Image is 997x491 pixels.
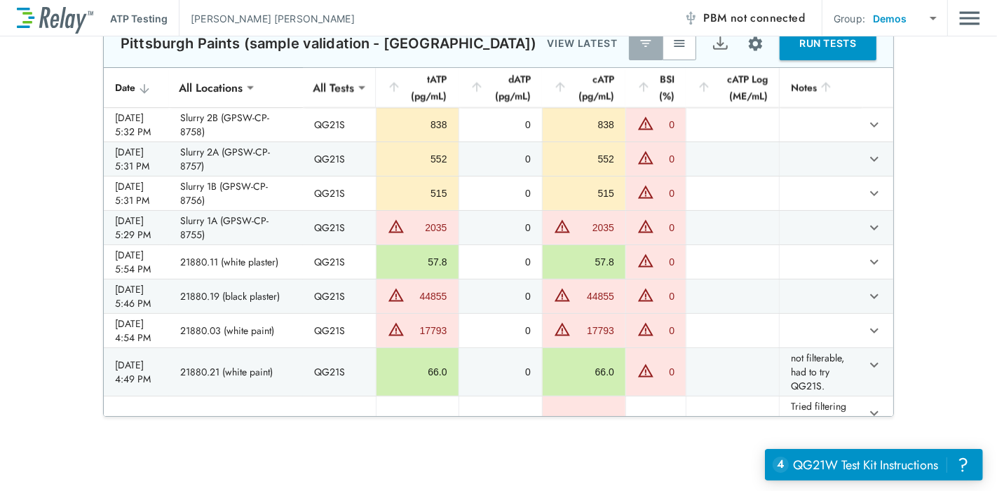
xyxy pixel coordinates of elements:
[747,35,764,53] img: Settings Icon
[658,255,674,269] div: 0
[388,365,447,379] div: 66.0
[470,365,531,379] div: 0
[303,211,376,244] td: QG21S
[303,314,376,347] td: QG21S
[303,245,376,279] td: QG21S
[554,152,614,166] div: 552
[862,250,886,274] button: expand row
[637,252,654,269] img: Warning
[672,36,686,50] img: View All
[862,353,886,377] button: expand row
[104,68,169,108] th: Date
[658,289,674,303] div: 0
[470,255,531,269] div: 0
[169,177,302,210] td: Slurry 1B (GPSW-CP-8756)
[388,286,405,303] img: Warning
[574,221,614,235] div: 2035
[191,11,355,26] p: [PERSON_NAME] [PERSON_NAME]
[554,186,614,200] div: 515
[574,289,614,303] div: 44855
[303,74,364,102] div: All Tests
[637,321,654,338] img: Warning
[862,147,886,171] button: expand row
[470,324,531,338] div: 0
[658,324,674,338] div: 0
[637,286,654,303] img: Warning
[637,149,654,166] img: Warning
[388,152,447,166] div: 552
[554,321,571,338] img: Warning
[684,11,698,25] img: Offline Icon
[388,321,405,338] img: Warning
[554,365,614,379] div: 66.0
[169,314,302,347] td: 21880.03 (white paint)
[547,35,618,52] p: VIEW LATEST
[303,142,376,176] td: QG21S
[408,289,447,303] div: 44855
[658,221,674,235] div: 0
[388,218,405,235] img: Warning
[639,36,653,50] img: Latest
[678,4,811,32] button: PBM not connected
[115,282,158,310] div: [DATE] 5:46 PM
[303,108,376,141] td: QG21S
[169,211,302,244] td: Slurry 1A (GPSW-CP-8755)
[637,362,654,379] img: Warning
[553,71,614,104] div: cATP (pg/mL)
[780,27,876,60] button: RUN TESTS
[388,186,447,200] div: 515
[554,286,571,303] img: Warning
[303,177,376,210] td: QG21S
[470,289,531,303] div: 0
[121,35,537,52] p: Pittsburgh Paints (sample validation - [GEOGRAPHIC_DATA])
[115,145,158,173] div: [DATE] 5:31 PM
[959,5,980,32] img: Drawer Icon
[862,181,886,205] button: expand row
[169,245,302,279] td: 21880.11 (white plaster)
[712,35,729,53] img: Export Icon
[658,152,674,166] div: 0
[408,324,447,338] div: 17793
[637,218,654,235] img: Warning
[658,118,674,132] div: 0
[834,11,865,26] p: Group:
[110,11,168,26] p: ATP Testing
[703,27,737,60] button: Export
[862,113,886,137] button: expand row
[470,221,531,235] div: 0
[959,5,980,32] button: Main menu
[554,218,571,235] img: Warning
[303,348,376,396] td: QG21S
[779,396,862,472] td: Tried filtering neat, not filterable. Compare to QG21S
[387,71,447,104] div: tATP (pg/mL)
[637,115,654,132] img: Warning
[169,279,302,313] td: 21880.19 (black plaster)
[470,118,531,132] div: 0
[697,71,768,104] div: cATP Log (ME/mL)
[554,255,614,269] div: 57.8
[303,279,376,313] td: QG21S
[169,348,302,396] td: 21880.21 (white paint)
[470,186,531,200] div: 0
[862,216,886,240] button: expand row
[115,358,158,386] div: [DATE] 4:49 PM
[388,118,447,132] div: 838
[765,449,983,480] iframe: Resource center
[731,10,805,26] span: not connected
[169,108,302,141] td: Slurry 2B (GPSW-CP-8758)
[574,324,614,338] div: 17793
[388,255,447,269] div: 57.8
[703,8,805,28] span: PBM
[470,71,531,104] div: dATP (pg/mL)
[115,111,158,139] div: [DATE] 5:32 PM
[862,401,886,425] button: expand row
[169,74,252,102] div: All Locations
[17,4,93,34] img: LuminUltra Relay
[115,214,158,242] div: [DATE] 5:29 PM
[554,118,614,132] div: 838
[637,71,674,104] div: BSI (%)
[408,221,447,235] div: 2035
[115,317,158,345] div: [DATE] 4:54 PM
